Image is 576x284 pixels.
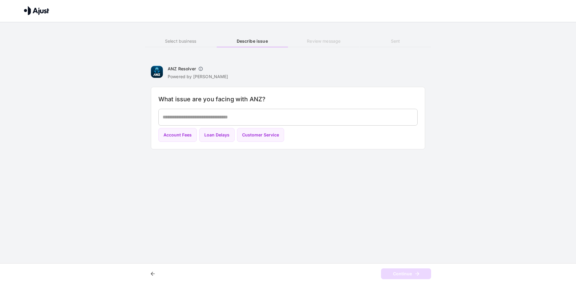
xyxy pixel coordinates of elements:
button: Customer Service [237,128,284,142]
h6: What issue are you facing with ANZ? [158,94,418,104]
h6: Sent [360,38,431,44]
button: Account Fees [158,128,197,142]
h6: Describe issue [217,38,288,44]
h6: Review message [288,38,359,44]
h6: Select business [145,38,216,44]
img: ANZ [151,66,163,78]
p: Powered by [PERSON_NAME] [168,74,228,80]
button: Loan Delays [199,128,235,142]
h6: ANZ Resolver [168,66,196,72]
img: Ajust [24,6,49,15]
